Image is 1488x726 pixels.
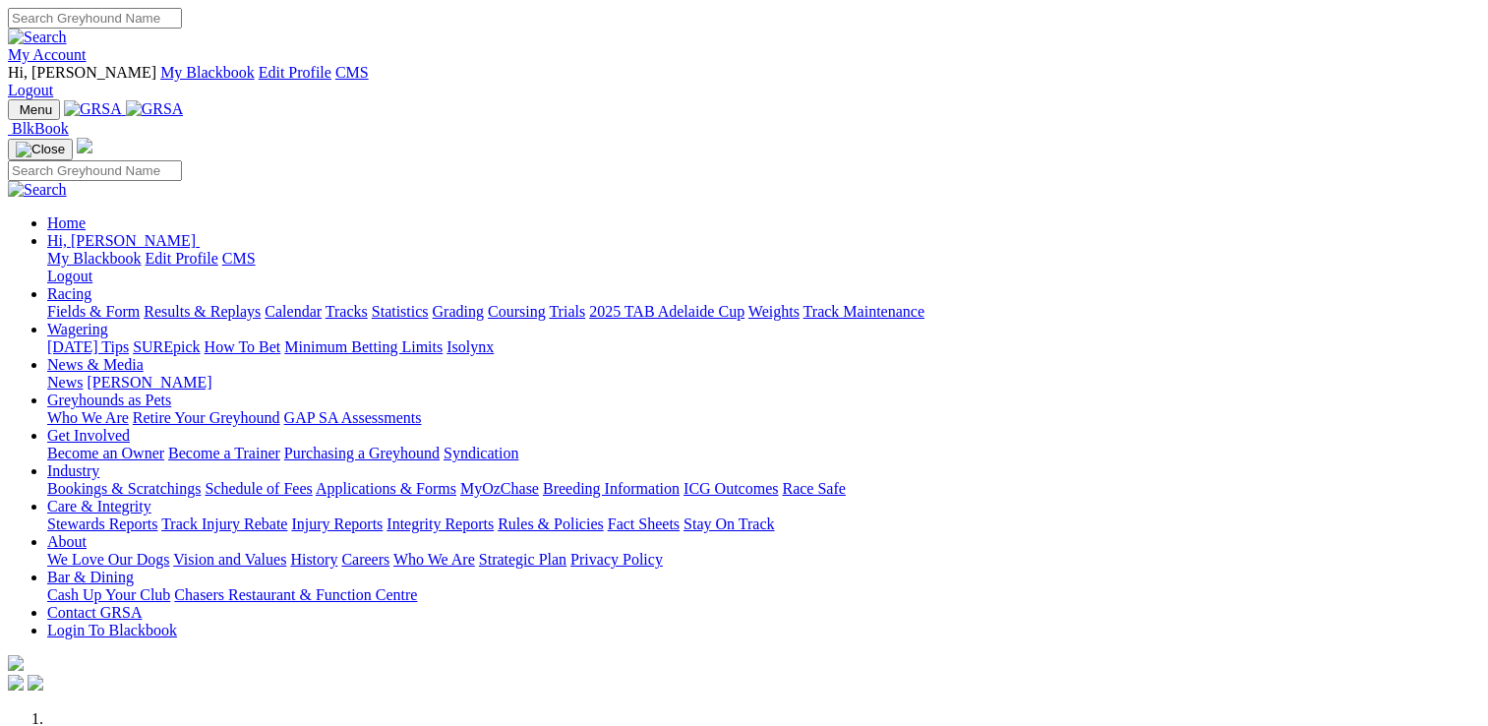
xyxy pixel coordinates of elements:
[460,480,539,497] a: MyOzChase
[387,515,494,532] a: Integrity Reports
[8,8,182,29] input: Search
[479,551,566,568] a: Strategic Plan
[47,604,142,621] a: Contact GRSA
[28,675,43,691] img: twitter.svg
[47,268,92,284] a: Logout
[608,515,680,532] a: Fact Sheets
[161,515,287,532] a: Track Injury Rebate
[174,586,417,603] a: Chasers Restaurant & Function Centre
[47,586,1480,604] div: Bar & Dining
[8,82,53,98] a: Logout
[8,120,69,137] a: BlkBook
[47,515,1480,533] div: Care & Integrity
[47,374,1480,392] div: News & Media
[47,480,1480,498] div: Industry
[47,232,196,249] span: Hi, [PERSON_NAME]
[47,480,201,497] a: Bookings & Scratchings
[316,480,456,497] a: Applications & Forms
[12,120,69,137] span: BlkBook
[782,480,845,497] a: Race Safe
[47,321,108,337] a: Wagering
[488,303,546,320] a: Coursing
[8,46,87,63] a: My Account
[205,338,281,355] a: How To Bet
[284,409,422,426] a: GAP SA Assessments
[47,285,91,302] a: Racing
[77,138,92,153] img: logo-grsa-white.png
[47,586,170,603] a: Cash Up Your Club
[47,551,169,568] a: We Love Our Dogs
[133,409,280,426] a: Retire Your Greyhound
[47,214,86,231] a: Home
[144,303,261,320] a: Results & Replays
[265,303,322,320] a: Calendar
[684,515,774,532] a: Stay On Track
[326,303,368,320] a: Tracks
[20,102,52,117] span: Menu
[290,551,337,568] a: History
[498,515,604,532] a: Rules & Policies
[47,356,144,373] a: News & Media
[341,551,389,568] a: Careers
[222,250,256,267] a: CMS
[433,303,484,320] a: Grading
[47,445,1480,462] div: Get Involved
[47,409,129,426] a: Who We Are
[8,160,182,181] input: Search
[393,551,475,568] a: Who We Are
[47,462,99,479] a: Industry
[8,181,67,199] img: Search
[47,232,200,249] a: Hi, [PERSON_NAME]
[47,445,164,461] a: Become an Owner
[446,338,494,355] a: Isolynx
[47,409,1480,427] div: Greyhounds as Pets
[47,551,1480,569] div: About
[87,374,211,391] a: [PERSON_NAME]
[47,498,151,514] a: Care & Integrity
[47,515,157,532] a: Stewards Reports
[8,99,60,120] button: Toggle navigation
[205,480,312,497] a: Schedule of Fees
[47,303,140,320] a: Fields & Form
[146,250,218,267] a: Edit Profile
[259,64,331,81] a: Edit Profile
[543,480,680,497] a: Breeding Information
[47,250,142,267] a: My Blackbook
[64,100,122,118] img: GRSA
[8,675,24,691] img: facebook.svg
[684,480,778,497] a: ICG Outcomes
[804,303,924,320] a: Track Maintenance
[284,445,440,461] a: Purchasing a Greyhound
[748,303,800,320] a: Weights
[160,64,255,81] a: My Blackbook
[47,392,171,408] a: Greyhounds as Pets
[47,250,1480,285] div: Hi, [PERSON_NAME]
[335,64,369,81] a: CMS
[284,338,443,355] a: Minimum Betting Limits
[8,655,24,671] img: logo-grsa-white.png
[372,303,429,320] a: Statistics
[47,338,129,355] a: [DATE] Tips
[126,100,184,118] img: GRSA
[549,303,585,320] a: Trials
[47,427,130,444] a: Get Involved
[8,29,67,46] img: Search
[8,64,156,81] span: Hi, [PERSON_NAME]
[8,64,1480,99] div: My Account
[47,569,134,585] a: Bar & Dining
[133,338,200,355] a: SUREpick
[47,374,83,391] a: News
[291,515,383,532] a: Injury Reports
[47,533,87,550] a: About
[444,445,518,461] a: Syndication
[47,338,1480,356] div: Wagering
[47,622,177,638] a: Login To Blackbook
[8,139,73,160] button: Toggle navigation
[589,303,744,320] a: 2025 TAB Adelaide Cup
[47,303,1480,321] div: Racing
[173,551,286,568] a: Vision and Values
[570,551,663,568] a: Privacy Policy
[16,142,65,157] img: Close
[168,445,280,461] a: Become a Trainer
